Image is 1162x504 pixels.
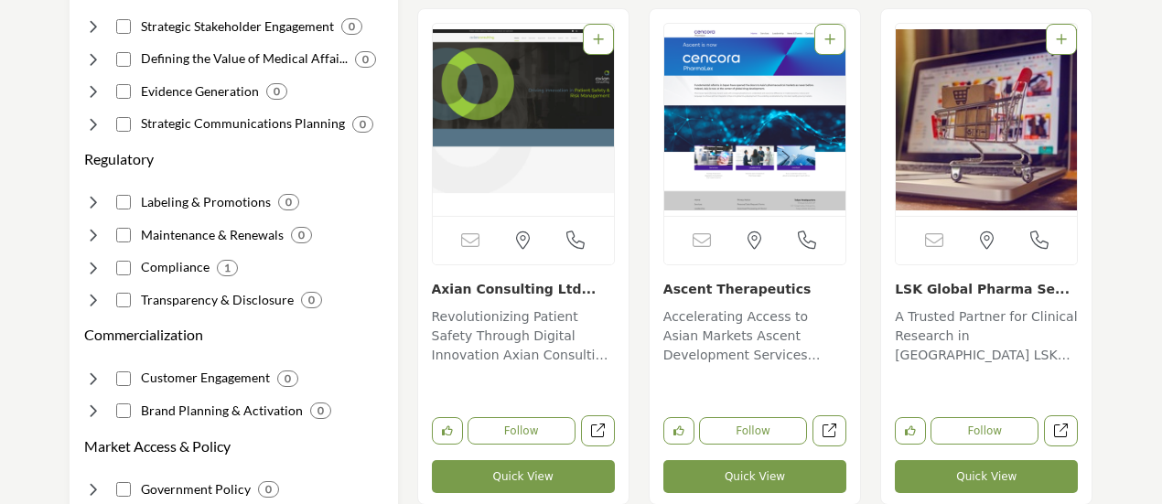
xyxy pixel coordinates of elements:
[116,371,131,386] input: Select Customer Engagement checkbox
[360,118,366,131] b: 0
[278,194,299,210] div: 0 Results For Labeling & Promotions
[341,18,362,35] div: 0 Results For Strategic Stakeholder Engagement
[258,481,279,498] div: 0 Results For Government Policy
[931,417,1038,445] button: Follow
[141,193,271,211] h4: Labeling & Promotions: Determining safe product use specifications and claims.
[141,17,334,36] h4: Strategic Stakeholder Engagement: Interacting with key opinion leaders and advocacy partners.
[141,49,348,68] h4: Defining the Value of Medical Affairs
[277,370,298,387] div: 0 Results For Customer Engagement
[116,84,131,99] input: Select Evidence Generation checkbox
[349,20,355,33] b: 0
[84,148,154,170] button: Regulatory
[664,24,845,216] img: Ascent Therapeutics
[224,262,231,274] b: 1
[116,261,131,275] input: Select Compliance checkbox
[116,195,131,209] input: Select Labeling & Promotions checkbox
[432,282,597,296] a: Axian Consulting Ltd...
[663,460,846,493] button: Quick View
[285,196,292,209] b: 0
[141,258,210,276] h4: Compliance: Local and global regulatory compliance.
[432,417,463,445] button: Like listing
[141,114,345,133] h4: Strategic Communications Planning: Developing publication plans demonstrating product benefits an...
[895,303,1078,369] a: A Trusted Partner for Clinical Research in [GEOGRAPHIC_DATA] LSK Global PS is a leading CRO based...
[896,24,1077,216] img: LSK Global Pharma Services
[663,282,811,296] a: Ascent Therapeutics
[812,415,846,447] a: Open ascent-therapeutics in new tab
[432,460,615,493] button: Quick View
[895,307,1078,369] p: A Trusted Partner for Clinical Research in [GEOGRAPHIC_DATA] LSK Global PS is a leading CRO based...
[468,417,576,445] button: Follow
[895,417,926,445] button: Like listing
[116,19,131,34] input: Select Strategic Stakeholder Engagement checkbox
[301,292,322,308] div: 0 Results For Transparency & Disclosure
[1056,32,1067,47] a: Add To List
[432,303,615,369] a: Revolutionizing Patient Safety Through Digital Innovation Axian Consulting is at the forefront of...
[265,483,272,496] b: 0
[433,24,614,216] a: Open Listing in new tab
[116,293,131,307] input: Select Transparency & Disclosure checkbox
[141,480,251,499] h4: Government Policy: Monitoring and influencing drug-related public policy.
[824,32,835,47] a: Add To List
[116,52,131,67] input: Select Defining the Value of Medical Affairs checkbox
[1044,415,1078,447] a: Open lsk-global-pharma-services in new tab
[895,279,1078,298] h3: LSK Global Pharma Services
[116,403,131,418] input: Select Brand Planning & Activation checkbox
[593,32,604,47] a: Add To List
[141,82,259,101] h4: Evidence Generation: Research to support clinical and economic value claims.
[663,307,846,369] p: Accelerating Access to Asian Markets Ascent Development Services provides integrated drug develop...
[432,279,615,298] h3: Axian Consulting Ltd.
[141,369,270,387] h4: Customer Engagement: Understanding and optimizing patient experience across channels.
[84,435,231,457] button: Market Access & Policy
[141,291,294,309] h4: Transparency & Disclosure: Transparency & Disclosure
[664,24,845,216] a: Open Listing in new tab
[141,226,284,244] h4: Maintenance & Renewals: Maintaining marketing authorizations and safety reporting.
[116,228,131,242] input: Select Maintenance & Renewals checkbox
[663,303,846,369] a: Accelerating Access to Asian Markets Ascent Development Services provides integrated drug develop...
[663,279,846,298] h3: Ascent Therapeutics
[217,260,238,276] div: 1 Results For Compliance
[352,116,373,133] div: 0 Results For Strategic Communications Planning
[291,227,312,243] div: 0 Results For Maintenance & Renewals
[895,282,1070,296] a: LSK Global Pharma Se...
[432,307,615,369] p: Revolutionizing Patient Safety Through Digital Innovation Axian Consulting is at the forefront of...
[355,51,376,68] div: 0 Results For Defining the Value of Medical Affairs
[116,117,131,132] input: Select Strategic Communications Planning checkbox
[896,24,1077,216] a: Open Listing in new tab
[116,482,131,497] input: Select Government Policy checkbox
[310,402,331,419] div: 0 Results For Brand Planning & Activation
[317,404,324,417] b: 0
[84,324,203,346] button: Commercialization
[663,417,694,445] button: Like listing
[266,83,287,100] div: 0 Results For Evidence Generation
[308,294,315,306] b: 0
[362,53,369,66] b: 0
[433,24,614,216] img: Axian Consulting Ltd.
[274,85,280,98] b: 0
[285,372,291,385] b: 0
[298,229,305,241] b: 0
[895,460,1078,493] button: Quick View
[699,417,807,445] button: Follow
[141,402,303,420] h4: Brand Planning & Activation: Developing and executing commercial launch strategies.
[581,415,615,447] a: Open axian-consulting-ltd in new tab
